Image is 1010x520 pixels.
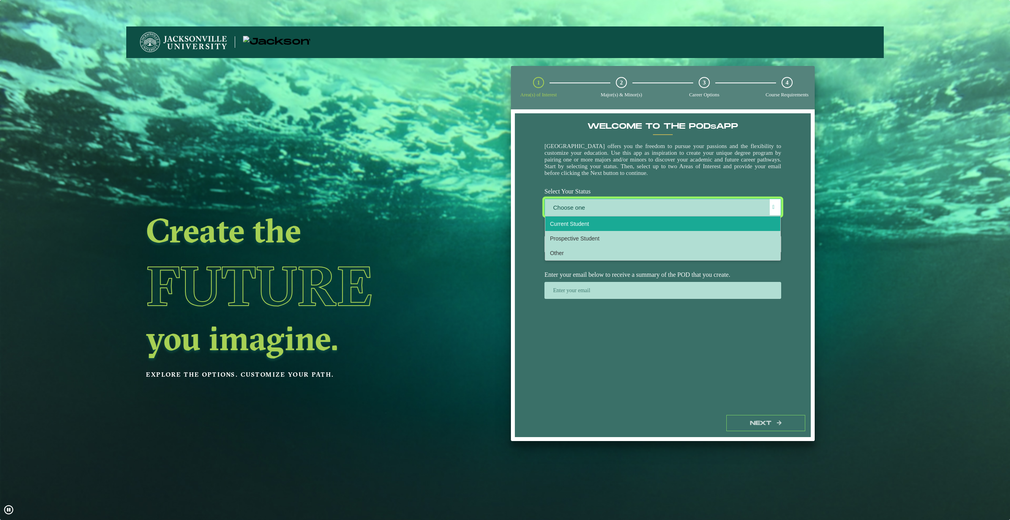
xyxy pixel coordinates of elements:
[544,122,781,131] h4: Welcome to the POD app
[146,214,561,247] h2: Create the
[146,369,561,381] p: Explore the options. Customize your path.
[544,282,781,299] input: Enter your email
[146,322,561,355] h2: you imagine.
[544,143,781,176] p: [GEOGRAPHIC_DATA] offers you the freedom to pursue your passions and the flexibility to customize...
[786,79,789,86] span: 4
[539,184,787,199] label: Select Your Status
[550,221,589,227] span: Current Student
[601,92,642,98] span: Major(s) & Minor(s)
[545,216,780,231] li: Current Student
[539,268,787,282] label: Enter your email below to receive a summary of the POD that you create.
[550,235,599,242] span: Prospective Student
[545,231,780,246] li: Prospective Student
[703,79,706,86] span: 3
[766,92,809,98] span: Course Requirements
[711,123,716,131] sub: s
[545,246,780,260] li: Other
[545,199,781,216] label: Choose one
[689,92,720,98] span: Career Options
[146,250,561,322] h1: Future
[243,36,310,48] img: Jacksonville University logo
[620,79,623,86] span: 2
[550,250,564,256] span: Other
[140,32,227,52] img: Jacksonville University logo
[726,415,805,431] button: Next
